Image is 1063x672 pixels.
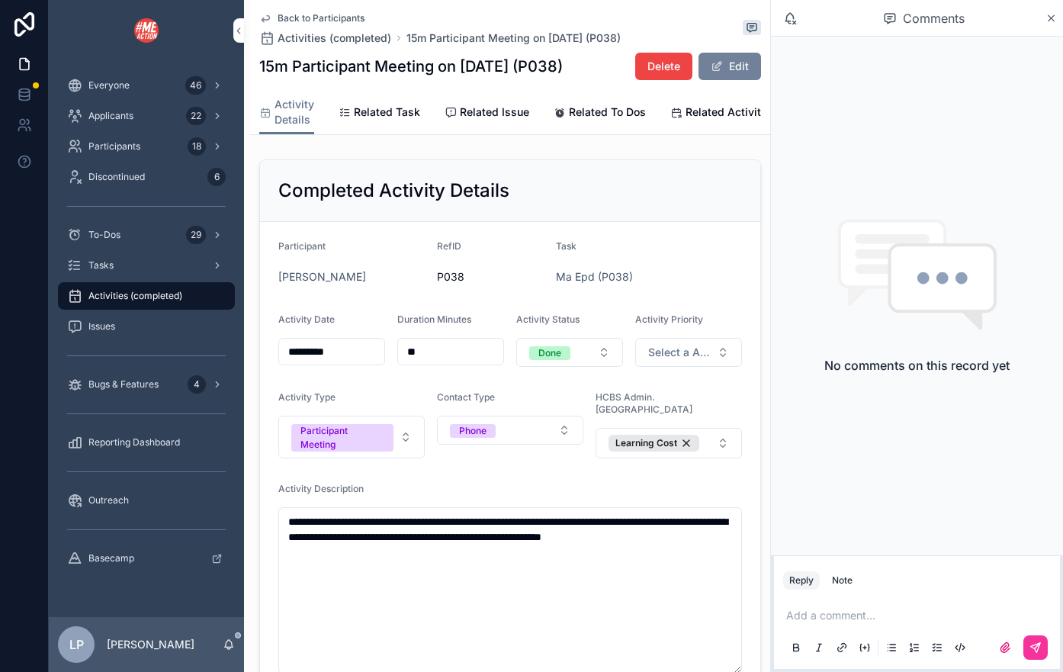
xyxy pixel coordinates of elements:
span: Select a Activity Priority [648,345,711,360]
span: Outreach [88,494,129,506]
a: Related Issue [445,98,529,129]
span: Back to Participants [278,12,365,24]
div: Note [832,574,853,587]
div: 46 [185,76,206,95]
span: LP [69,635,84,654]
button: Select Button [596,428,742,458]
div: 18 [188,137,206,156]
span: Comments [903,9,965,27]
a: Participants18 [58,133,235,160]
span: Activity Description [278,483,364,494]
span: Bugs & Features [88,378,159,391]
div: Participant Meeting [300,424,384,452]
a: Activities (completed) [259,31,391,46]
a: 15m Participant Meeting on [DATE] (P038) [406,31,621,46]
a: Activities (completed) [58,282,235,310]
span: RefID [437,240,461,252]
a: To-Dos29 [58,221,235,249]
a: Reporting Dashboard [58,429,235,456]
div: scrollable content [49,61,244,592]
div: 4 [188,375,206,394]
span: P038 [437,269,544,285]
button: Reply [783,571,820,590]
span: Contact Type [437,391,495,403]
span: Duration Minutes [397,313,471,325]
span: Activity Priority [635,313,703,325]
span: Activity Date [278,313,335,325]
a: Ma Epd (P038) [556,269,633,285]
a: Outreach [58,487,235,514]
button: Delete [635,53,692,80]
button: Select Button [516,338,623,367]
div: 6 [207,168,226,186]
a: Discontinued6 [58,163,235,191]
p: [PERSON_NAME] [107,637,194,652]
h2: Completed Activity Details [278,178,509,203]
span: To-Dos [88,229,120,241]
a: Everyone46 [58,72,235,99]
span: Reporting Dashboard [88,436,180,449]
a: Activity Details [259,91,314,135]
img: App logo [134,18,159,43]
a: Applicants22 [58,102,235,130]
span: Activity Details [275,97,314,127]
span: Tasks [88,259,114,272]
span: Related Task [354,104,420,120]
button: Note [826,571,859,590]
span: Related Activities [686,104,776,120]
span: Applicants [88,110,133,122]
button: Select Button [437,416,583,445]
h2: No comments on this record yet [824,356,1010,375]
span: Participant [278,240,326,252]
span: Activities (completed) [278,31,391,46]
button: Select Button [278,416,425,458]
a: Related Task [339,98,420,129]
span: Activity Type [278,391,336,403]
span: Related Issue [460,104,529,120]
a: Basecamp [58,545,235,572]
button: Edit [698,53,761,80]
h1: 15m Participant Meeting on [DATE] (P038) [259,56,563,77]
span: HCBS Admin. [GEOGRAPHIC_DATA] [596,391,692,415]
a: [PERSON_NAME] [278,269,366,285]
span: Discontinued [88,171,145,183]
div: 29 [186,226,206,244]
span: Participants [88,140,140,153]
span: Basecamp [88,552,134,564]
button: Unselect 21 [609,435,699,452]
span: Activities (completed) [88,290,182,302]
a: Tasks [58,252,235,279]
a: Back to Participants [259,12,365,24]
button: Select Button [635,338,742,367]
span: Learning Cost [615,437,677,449]
span: Delete [647,59,680,74]
a: Related To Dos [554,98,646,129]
div: Done [538,346,561,360]
a: Related Activities [670,98,776,129]
a: Issues [58,313,235,340]
span: Task [556,240,576,252]
span: Activity Status [516,313,580,325]
span: Issues [88,320,115,333]
span: Everyone [88,79,130,92]
div: 22 [186,107,206,125]
div: Phone [459,424,487,438]
a: Bugs & Features4 [58,371,235,398]
span: Related To Dos [569,104,646,120]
